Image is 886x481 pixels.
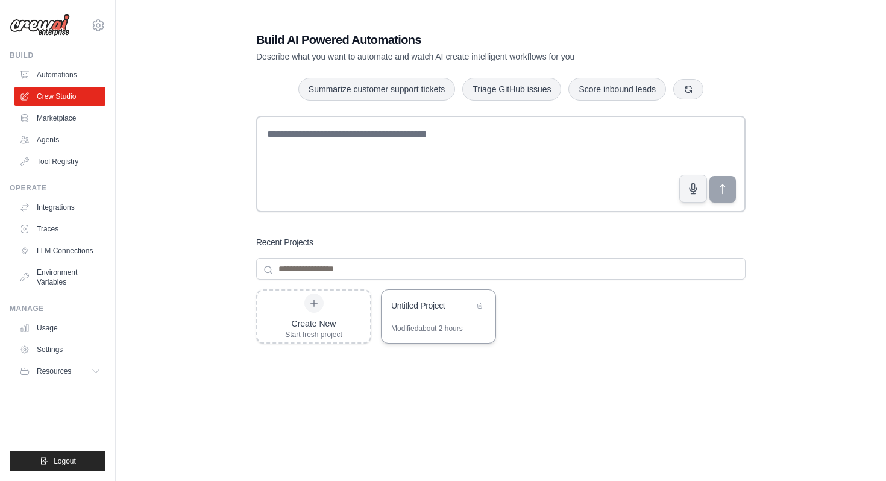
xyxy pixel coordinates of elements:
a: Marketplace [14,108,105,128]
a: Traces [14,219,105,239]
span: Logout [54,456,76,466]
button: Resources [14,362,105,381]
a: Settings [14,340,105,359]
div: Manage [10,304,105,313]
div: Create New [285,318,342,330]
div: Start fresh project [285,330,342,339]
button: Get new suggestions [673,79,703,99]
img: Logo [10,14,70,37]
span: Resources [37,366,71,376]
a: Usage [14,318,105,338]
div: Modified about 2 hours [391,324,463,333]
a: Automations [14,65,105,84]
a: Environment Variables [14,263,105,292]
div: Operate [10,183,105,193]
a: LLM Connections [14,241,105,260]
p: Describe what you want to automate and watch AI create intelligent workflows for you [256,51,661,63]
h1: Build AI Powered Automations [256,31,661,48]
div: Untitled Project [391,300,474,312]
iframe: Chat Widget [826,423,886,481]
div: Build [10,51,105,60]
a: Crew Studio [14,87,105,106]
button: Triage GitHub issues [462,78,561,101]
button: Score inbound leads [568,78,666,101]
a: Tool Registry [14,152,105,171]
a: Integrations [14,198,105,217]
a: Agents [14,130,105,149]
button: Summarize customer support tickets [298,78,455,101]
h3: Recent Projects [256,236,313,248]
button: Logout [10,451,105,471]
button: Click to speak your automation idea [679,175,707,203]
button: Delete project [474,300,486,312]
